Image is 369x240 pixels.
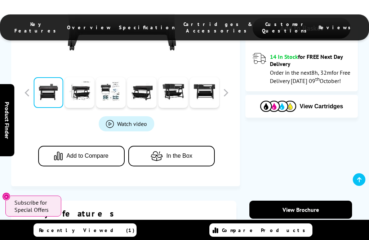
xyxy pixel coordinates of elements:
[260,101,296,112] img: Cartridges
[249,201,352,219] a: View Brochure
[253,53,351,84] div: modal_delivery
[315,76,320,82] sup: th
[39,227,135,234] span: Recently Viewed (1)
[182,21,254,34] span: Cartridges & Accessories
[300,103,343,110] span: View Cartridges
[222,227,309,234] span: Compare Products
[209,223,312,237] a: Compare Products
[270,69,350,84] span: Order in the next for Free Delivery [DATE] 09 October!
[34,223,136,237] a: Recently Viewed (1)
[67,24,112,31] span: Overview
[319,24,355,31] span: Reviews
[14,21,60,34] span: Key Features
[262,21,311,34] span: Customer Questions
[99,116,154,131] a: Product_All_Videos
[311,69,332,76] span: 8h, 32m
[4,101,11,139] span: Product Finder
[270,53,351,67] div: for FREE Next Day Delivery
[166,153,192,159] span: In the Box
[38,146,125,166] button: Add to Compare
[128,146,215,166] button: In the Box
[251,100,353,112] button: View Cartridges
[26,208,222,219] div: Key features
[14,199,54,213] span: Subscribe for Special Offers
[2,192,10,201] button: Close
[119,24,175,31] span: Specification
[117,120,147,127] span: Watch video
[270,53,298,60] span: 14 In Stock
[66,153,108,159] span: Add to Compare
